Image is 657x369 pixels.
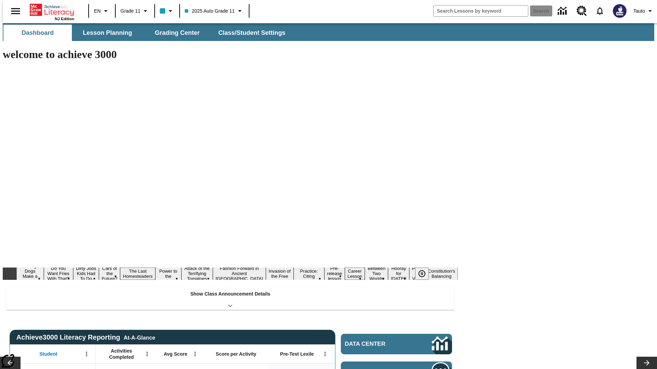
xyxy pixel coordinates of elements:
div: At-A-Glance [124,333,155,341]
button: Language: EN, Select a language [91,5,113,17]
span: Dashboard [22,29,54,37]
button: Select a new avatar [609,2,631,20]
button: Open Menu [81,349,92,359]
div: SubNavbar [3,25,292,41]
button: Slide 8 Fashion Forward in Ancient Rome [213,265,266,282]
button: Pause [415,268,429,280]
button: Grading Center [143,25,211,41]
button: Class/Student Settings [213,25,291,41]
a: Data Center [341,334,452,354]
button: Open side menu [5,1,26,21]
div: Pause [415,268,436,280]
a: Home [30,3,74,17]
button: Slide 5 The Last Homesteaders [120,268,155,280]
span: Score per Activity [216,351,257,357]
a: Resource Center, Will open in new tab [572,2,591,20]
span: Lesson Planning [83,29,132,37]
img: Avatar [613,4,627,18]
a: Data Center [554,2,572,20]
a: Notifications [591,2,609,20]
button: Slide 7 Attack of the Terrifying Tomatoes [181,265,213,282]
button: Open Menu [142,349,152,359]
button: Class color is light blue. Change class color [157,5,177,17]
span: Activities Completed [99,348,144,360]
span: Pre-Test Lexile [280,351,314,357]
span: 2025 Auto Grade 11 [185,8,234,15]
span: Data Center [345,341,409,347]
button: Slide 1 Diving Dogs Make a Splash [16,262,44,285]
button: Open Menu [320,349,330,359]
span: EN [94,8,101,15]
button: Slide 3 Dirty Jobs Kids Had To Do [73,265,99,282]
button: Grade: Grade 11, Select a grade [118,5,152,17]
span: Tauto [633,8,645,15]
button: Slide 14 Hooray for Constitution Day! [388,265,409,282]
button: Lesson carousel, Next [636,357,657,369]
span: Class/Student Settings [218,29,285,37]
input: search field [434,5,528,16]
span: NJ Edition [55,17,74,21]
div: Show Class Announcement Details [6,286,454,310]
button: Dashboard [3,25,72,41]
button: Slide 2 Do You Want Fries With That? [44,265,73,282]
span: Grading Center [155,29,199,37]
span: Grade 11 [120,8,140,15]
h1: welcome to achieve 3000 [3,48,458,61]
button: Slide 11 Pre-release lesson [324,265,345,282]
button: Open Menu [190,349,200,359]
button: Slide 16 The Constitution's Balancing Act [425,262,458,285]
button: Slide 10 Mixed Practice: Citing Evidence [294,262,324,285]
button: Slide 15 Point of View [409,265,425,282]
span: Student [39,351,57,357]
button: Slide 13 Between Two Worlds [365,265,388,282]
button: Slide 12 Career Lesson [345,268,365,280]
div: SubNavbar [3,23,654,41]
button: Class: 2025 Auto Grade 11, Select your class [182,5,246,17]
button: Lesson Planning [73,25,142,41]
button: Profile/Settings [631,5,657,17]
span: Avg Score [164,351,187,357]
button: Slide 6 Solar Power to the People [155,262,181,285]
p: Show Class Announcement Details [190,290,270,298]
button: Slide 9 The Invasion of the Free CD [266,262,294,285]
span: Achieve3000 Literacy Reporting [16,333,155,341]
div: Home [30,2,74,21]
button: Slide 4 Cars of the Future? [99,265,120,282]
